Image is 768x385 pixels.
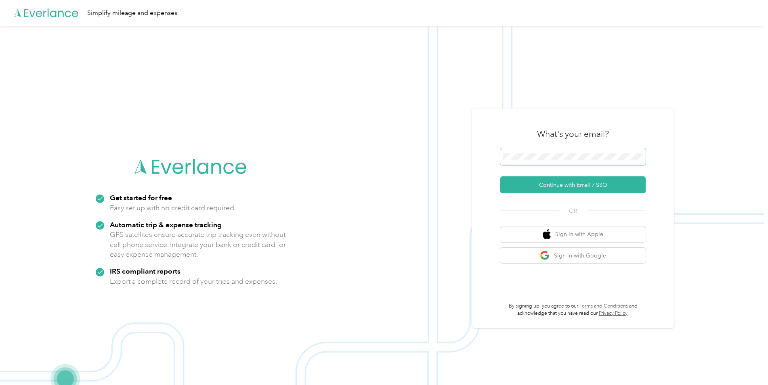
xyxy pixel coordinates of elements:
a: Privacy Policy [599,310,627,316]
strong: Get started for free [110,193,172,202]
h3: What's your email? [537,128,609,140]
strong: IRS compliant reports [110,267,180,275]
a: Terms and Conditions [579,303,628,309]
button: Continue with Email / SSO [500,176,646,193]
button: apple logoSign in with Apple [500,226,646,242]
img: google logo [540,251,550,261]
img: apple logo [543,229,551,239]
strong: Automatic trip & expense tracking [110,220,222,229]
div: Simplify mileage and expenses [87,8,177,18]
p: By signing up, you agree to our and acknowledge that you have read our . [500,303,646,317]
p: Easy set up with no credit card required [110,203,234,213]
p: GPS satellites ensure accurate trip tracking even without cell phone service. Integrate your bank... [110,230,286,259]
span: OR [559,207,587,215]
p: Export a complete record of your trips and expenses. [110,276,277,287]
button: google logoSign in with Google [500,248,646,264]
